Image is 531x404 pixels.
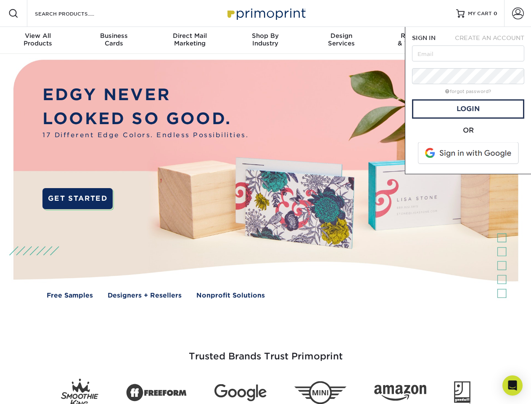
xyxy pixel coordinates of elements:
img: Goodwill [454,381,470,404]
span: 0 [494,11,497,16]
a: Free Samples [47,291,93,300]
div: Open Intercom Messenger [502,375,523,396]
img: Google [214,384,267,401]
span: MY CART [468,10,492,17]
div: Marketing [152,32,227,47]
img: Amazon [374,385,426,401]
a: Nonprofit Solutions [196,291,265,300]
span: CREATE AN ACCOUNT [455,35,524,41]
a: Resources& Templates [379,27,455,54]
img: Primoprint [224,4,308,22]
a: forgot password? [445,89,491,94]
div: Services [304,32,379,47]
span: Direct Mail [152,32,227,40]
div: Cards [76,32,151,47]
a: Shop ByIndustry [227,27,303,54]
a: BusinessCards [76,27,151,54]
div: & Templates [379,32,455,47]
p: EDGY NEVER [42,83,248,107]
div: Industry [227,32,303,47]
span: Business [76,32,151,40]
a: GET STARTED [42,188,113,209]
span: 17 Different Edge Colors. Endless Possibilities. [42,130,248,140]
span: Shop By [227,32,303,40]
a: Login [412,99,524,119]
a: DesignServices [304,27,379,54]
span: Resources [379,32,455,40]
span: SIGN IN [412,35,436,41]
h3: Trusted Brands Trust Primoprint [20,331,512,372]
a: Designers + Resellers [108,291,182,300]
input: SEARCH PRODUCTS..... [34,8,116,19]
div: OR [412,125,524,136]
input: Email [412,45,524,61]
a: Direct MailMarketing [152,27,227,54]
p: LOOKED SO GOOD. [42,107,248,131]
span: Design [304,32,379,40]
